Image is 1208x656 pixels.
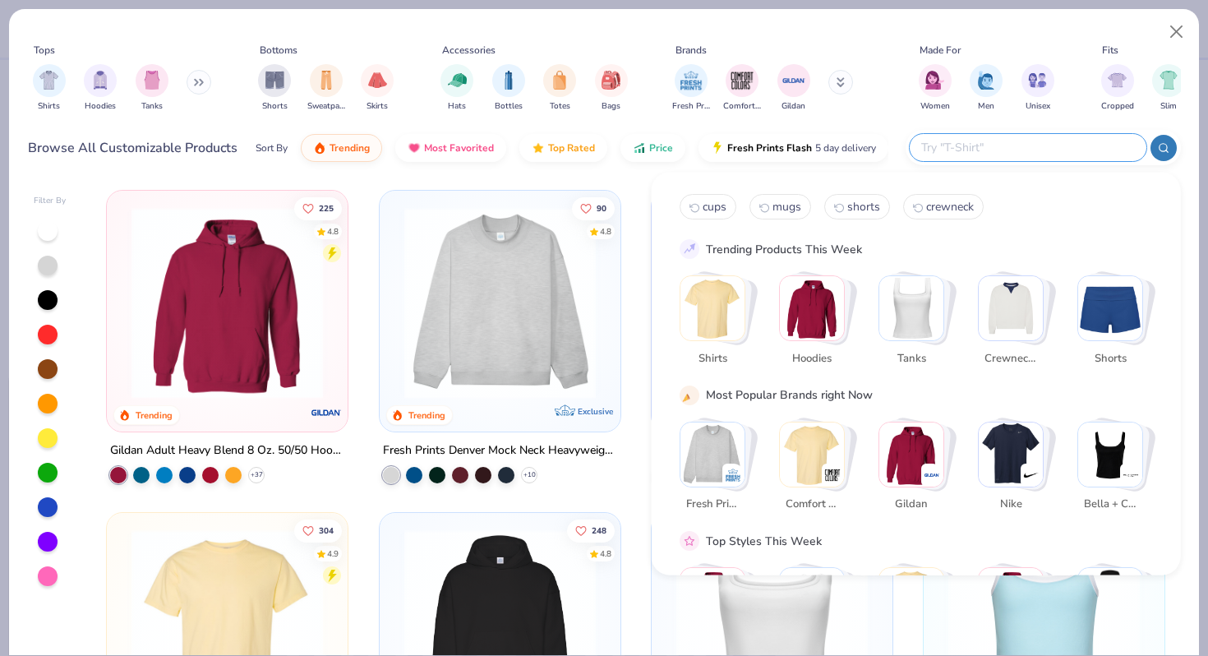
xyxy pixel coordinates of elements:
[327,225,339,238] div: 4.8
[685,350,739,367] span: Shirts
[307,64,345,113] button: filter button
[780,276,844,340] img: Hoodies
[327,548,339,561] div: 4.9
[1077,275,1153,373] button: Stack Card Button Shorts
[672,100,710,113] span: Fresh Prints
[706,532,822,549] div: Top Styles This Week
[725,466,741,483] img: Fresh Prints
[311,396,343,429] img: Gildan logo
[723,100,761,113] span: Comfort Colors
[595,64,628,113] div: filter for Bags
[984,497,1037,513] span: Nike
[780,568,844,632] img: Sportswear
[703,199,726,215] span: cups
[599,548,611,561] div: 4.8
[675,43,707,58] div: Brands
[317,71,335,90] img: Sweatpants Image
[294,520,342,543] button: Like
[262,100,288,113] span: Shorts
[448,71,467,90] img: Hats Image
[978,421,1054,519] button: Stack Card Button Nike
[780,422,844,486] img: Comfort Colors
[685,497,739,513] span: Fresh Prints
[1021,64,1054,113] div: filter for Unisex
[682,387,697,402] img: party_popper.gif
[307,64,345,113] div: filter for Sweatpants
[979,276,1043,340] img: Crewnecks
[879,276,943,340] img: Tanks
[319,204,334,212] span: 225
[919,64,952,113] div: filter for Women
[977,71,995,90] img: Men Image
[500,71,518,90] img: Bottles Image
[396,207,604,399] img: f5d85501-0dbb-4ee4-b115-c08fa3845d83
[926,199,974,215] span: crewneck
[1083,497,1137,513] span: Bella + Canvas
[920,100,950,113] span: Women
[749,194,811,219] button: mugs1
[785,350,838,367] span: Hoodies
[319,527,334,535] span: 304
[251,470,263,480] span: + 37
[492,64,525,113] div: filter for Bottles
[28,138,237,158] div: Browse All Customizable Products
[143,71,161,90] img: Tanks Image
[1021,64,1054,113] button: filter button
[699,134,888,162] button: Fresh Prints Flash5 day delivery
[448,100,466,113] span: Hats
[1160,100,1177,113] span: Slim
[984,350,1037,367] span: Crewnecks
[711,141,724,155] img: flash.gif
[110,441,344,461] div: Gildan Adult Heavy Blend 8 Oz. 50/50 Hooded Sweatshirt
[523,470,535,480] span: + 10
[33,64,66,113] button: filter button
[307,100,345,113] span: Sweatpants
[879,568,943,632] img: Athleisure
[34,195,67,207] div: Filter By
[361,64,394,113] button: filter button
[256,141,288,155] div: Sort By
[978,100,994,113] span: Men
[313,141,326,155] img: trending.gif
[878,275,954,373] button: Stack Card Button Tanks
[1152,64,1185,113] div: filter for Slim
[672,64,710,113] button: filter button
[1078,276,1142,340] img: Shorts
[383,441,617,461] div: Fresh Prints Denver Mock Neck Heavyweight Sweatshirt
[141,100,163,113] span: Tanks
[543,64,576,113] div: filter for Totes
[84,64,117,113] button: filter button
[785,497,838,513] span: Comfort Colors
[672,64,710,113] div: filter for Fresh Prints
[878,421,954,519] button: Stack Card Button Gildan
[779,275,855,373] button: Stack Card Button Hoodies
[777,64,810,113] div: filter for Gildan
[602,100,620,113] span: Bags
[920,43,961,58] div: Made For
[1026,100,1050,113] span: Unisex
[1101,64,1134,113] div: filter for Cropped
[680,276,745,340] img: Shirts
[679,68,703,93] img: Fresh Prints Image
[84,64,117,113] div: filter for Hoodies
[596,204,606,212] span: 90
[301,134,382,162] button: Trending
[33,64,66,113] div: filter for Shirts
[1161,16,1192,48] button: Close
[727,141,812,155] span: Fresh Prints Flash
[591,527,606,535] span: 248
[925,71,944,90] img: Women Image
[919,64,952,113] button: filter button
[723,64,761,113] div: filter for Comfort Colors
[91,71,109,90] img: Hoodies Image
[1108,71,1127,90] img: Cropped Image
[730,68,754,93] img: Comfort Colors Image
[680,194,736,219] button: cups0
[136,64,168,113] div: filter for Tanks
[551,71,569,90] img: Totes Image
[1101,64,1134,113] button: filter button
[1078,422,1142,486] img: Bella + Canvas
[85,100,116,113] span: Hoodies
[782,68,806,93] img: Gildan Image
[924,466,940,483] img: Gildan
